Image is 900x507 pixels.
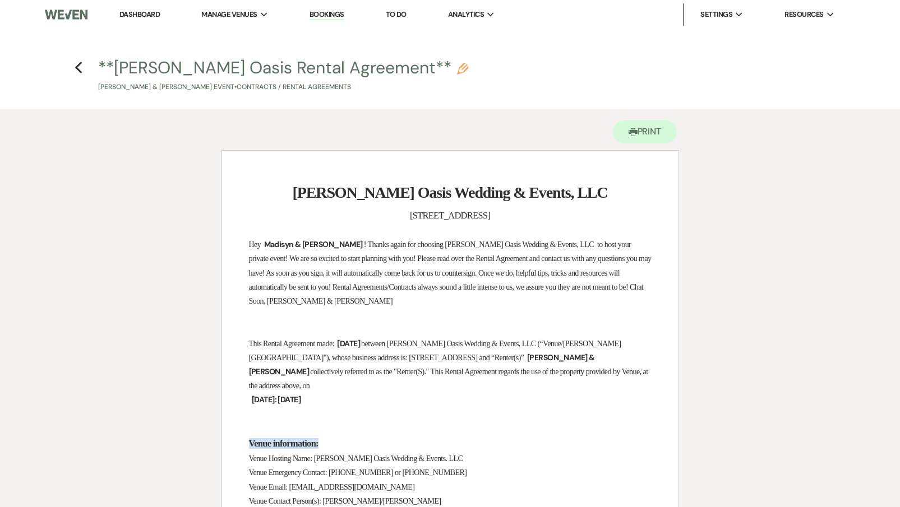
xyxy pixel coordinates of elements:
[98,82,468,92] p: [PERSON_NAME] & [PERSON_NAME] Event • Contracts / Rental Agreements
[249,468,467,477] span: Venue Emergency Contact: [PHONE_NUMBER] or [PHONE_NUMBER]
[613,120,677,143] button: Print
[784,9,823,20] span: Resources
[249,240,261,249] span: Hey
[310,10,344,20] a: Bookings
[448,9,484,20] span: Analytics
[98,59,468,92] button: **[PERSON_NAME] Oasis Rental Agreement**[PERSON_NAME] & [PERSON_NAME] Event•Contracts / Rental Ag...
[249,240,653,305] span: ! Thanks again for choosing [PERSON_NAME] Oasis Wedding & Events, LLC to host your private event!...
[410,210,490,221] span: [STREET_ADDRESS]
[263,238,364,251] span: Madisyn & [PERSON_NAME]
[249,351,595,378] span: [PERSON_NAME] & [PERSON_NAME]
[119,10,160,19] a: Dashboard
[293,184,608,201] strong: [PERSON_NAME] Oasis Wedding & Events, LLC
[700,9,732,20] span: Settings
[249,438,319,449] strong: Venue information:
[386,10,407,19] a: To Do
[249,339,334,348] span: This Rental Agreement made:
[201,9,257,20] span: Manage Venues
[249,497,441,505] span: Venue Contact Person(s): [PERSON_NAME]/[PERSON_NAME]
[249,339,621,362] span: between [PERSON_NAME] Oasis Wedding & Events, LLC (“Venue/[PERSON_NAME][GEOGRAPHIC_DATA]"), whose...
[249,483,415,491] span: Venue Email: [EMAIL_ADDRESS][DOMAIN_NAME]
[251,393,302,406] span: [DATE]: [DATE]
[249,368,650,390] span: collectively referred to as the "Renter(S)." This Rental Agreement regards the use of the propert...
[249,454,463,463] span: Venue Hosting Name: [PERSON_NAME] Oasis Wedding & Events. LLC
[45,3,87,26] img: Weven Logo
[336,337,361,350] span: [DATE]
